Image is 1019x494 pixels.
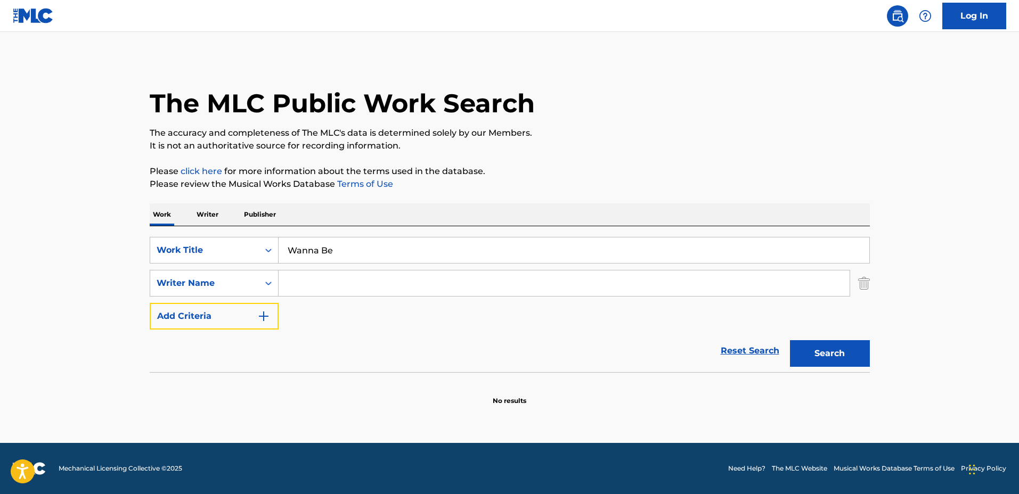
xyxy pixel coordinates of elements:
a: click here [181,166,222,176]
form: Search Form [150,237,870,372]
img: search [891,10,904,22]
img: Delete Criterion [858,270,870,297]
p: Work [150,203,174,226]
div: Help [915,5,936,27]
p: Please review the Musical Works Database [150,178,870,191]
a: Privacy Policy [961,464,1006,473]
a: Public Search [887,5,908,27]
h1: The MLC Public Work Search [150,87,535,119]
img: logo [13,462,46,475]
p: No results [493,383,526,406]
a: Musical Works Database Terms of Use [834,464,955,473]
p: Publisher [241,203,279,226]
img: help [919,10,932,22]
div: Writer Name [157,277,252,290]
div: Work Title [157,244,252,257]
p: It is not an authoritative source for recording information. [150,139,870,152]
img: MLC Logo [13,8,54,23]
button: Search [790,340,870,367]
p: Writer [193,203,222,226]
p: Please for more information about the terms used in the database. [150,165,870,178]
a: The MLC Website [772,464,827,473]
iframe: Chat Widget [966,443,1019,494]
a: Log In [942,3,1006,29]
a: Need Help? [728,464,765,473]
a: Terms of Use [335,179,393,189]
a: Reset Search [715,339,785,363]
p: The accuracy and completeness of The MLC's data is determined solely by our Members. [150,127,870,139]
span: Mechanical Licensing Collective © 2025 [59,464,182,473]
button: Add Criteria [150,303,279,330]
img: 9d2ae6d4665cec9f34b9.svg [257,310,270,323]
div: Drag [969,454,975,485]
